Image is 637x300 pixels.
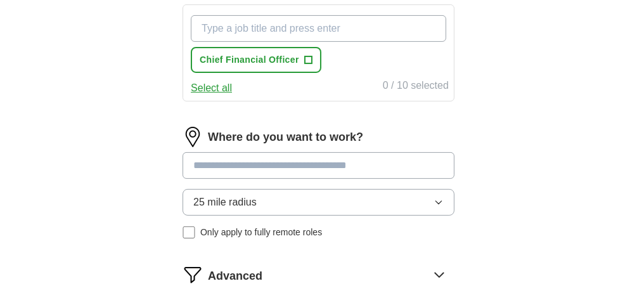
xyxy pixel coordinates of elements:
input: Type a job title and press enter [191,15,446,42]
button: Chief Financial Officer [191,47,321,73]
span: Only apply to fully remote roles [200,226,322,239]
label: Where do you want to work? [208,129,363,146]
span: Chief Financial Officer [200,53,299,67]
div: 0 / 10 selected [383,78,449,96]
img: filter [183,264,203,285]
span: 25 mile radius [193,195,257,210]
span: Advanced [208,268,262,285]
button: Select all [191,81,232,96]
img: location.png [183,127,203,147]
input: Only apply to fully remote roles [183,226,195,239]
button: 25 mile radius [183,189,454,216]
